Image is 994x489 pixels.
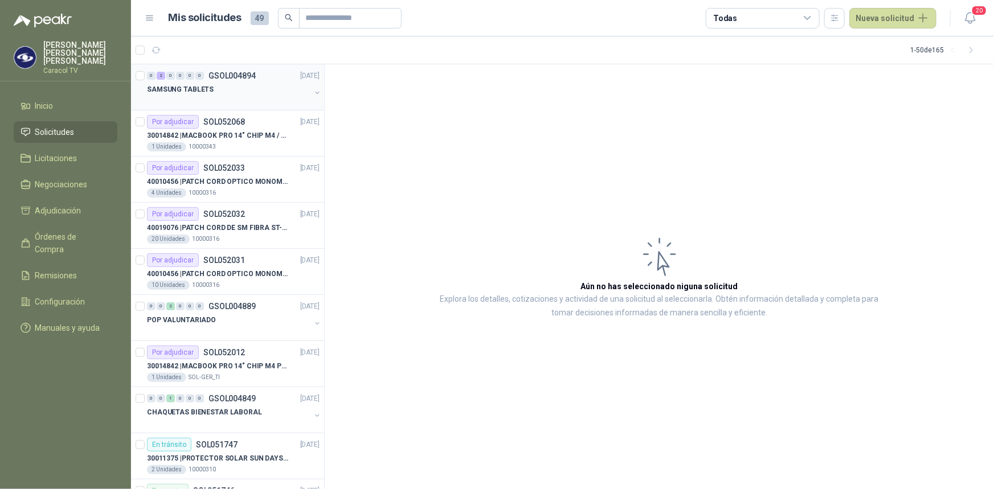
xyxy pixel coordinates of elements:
[14,174,117,195] a: Negociaciones
[14,200,117,221] a: Adjudicación
[189,373,220,382] p: SOL-GER_TI
[14,147,117,169] a: Licitaciones
[300,301,320,312] p: [DATE]
[147,346,199,359] div: Por adjudicar
[35,100,54,112] span: Inicio
[910,41,980,59] div: 1 - 50 de 165
[131,341,324,387] a: Por adjudicarSOL052012[DATE] 30014842 |MACBOOK PRO 14" CHIP M4 PRO 16 GB RAM 1TB1 UnidadesSOL-GER_TI
[208,72,256,80] p: GSOL004894
[208,302,256,310] p: GSOL004889
[300,117,320,128] p: [DATE]
[300,347,320,358] p: [DATE]
[166,302,175,310] div: 2
[176,395,185,402] div: 0
[203,210,245,218] p: SOL052032
[147,407,262,418] p: CHAQUETAS BIENESTAR LABORAL
[300,255,320,266] p: [DATE]
[300,209,320,220] p: [DATE]
[192,281,219,290] p: 10000316
[192,235,219,244] p: 10000316
[147,69,322,105] a: 0 2 0 0 0 0 GSOL004894[DATE] SAMSUNG TABLETS
[147,315,216,326] p: POP VALUNTARIADO
[147,302,156,310] div: 0
[14,265,117,286] a: Remisiones
[176,302,185,310] div: 0
[147,223,289,233] p: 40019076 | PATCH CORD DE SM FIBRA ST-ST 1 MTS
[189,142,216,151] p: 10000343
[439,293,880,320] p: Explora los detalles, cotizaciones y actividad de una solicitud al seleccionarla. Obtén informaci...
[147,361,289,372] p: 30014842 | MACBOOK PRO 14" CHIP M4 PRO 16 GB RAM 1TB
[251,11,269,25] span: 49
[147,207,199,221] div: Por adjudicar
[189,465,216,474] p: 10000310
[300,393,320,404] p: [DATE]
[147,395,156,402] div: 0
[147,235,190,244] div: 20 Unidades
[147,438,191,451] div: En tránsito
[189,188,216,198] p: 10000316
[14,121,117,143] a: Solicitudes
[147,465,186,474] div: 2 Unidades
[147,176,289,187] p: 40010456 | PATCH CORD OPTICO MONOMODO 100MTS
[195,72,204,80] div: 0
[300,71,320,81] p: [DATE]
[285,14,293,22] span: search
[147,299,322,336] a: 0 0 2 0 0 0 GSOL004889[DATE] POP VALUNTARIADO
[169,10,242,26] h1: Mis solicitudes
[147,373,186,382] div: 1 Unidades
[157,302,165,310] div: 0
[147,188,186,198] div: 4 Unidades
[581,280,738,293] h3: Aún no has seleccionado niguna solicitud
[300,439,320,450] p: [DATE]
[300,163,320,174] p: [DATE]
[960,8,980,28] button: 20
[14,14,72,27] img: Logo peakr
[971,5,987,16] span: 20
[131,433,324,479] a: En tránsitoSOL051747[DATE] 30011375 |PROTECTOR SOLAR SUN DAYS LOCION FPS 50 CAJA X 24 UN2 Unidade...
[14,95,117,117] a: Inicio
[147,142,186,151] div: 1 Unidades
[203,348,245,356] p: SOL052012
[195,302,204,310] div: 0
[43,41,117,65] p: [PERSON_NAME] [PERSON_NAME] [PERSON_NAME]
[195,395,204,402] div: 0
[14,291,117,313] a: Configuración
[35,269,77,282] span: Remisiones
[147,84,214,95] p: SAMSUNG TABLETS
[14,226,117,260] a: Órdenes de Compra
[166,72,175,80] div: 0
[196,441,238,449] p: SOL051747
[35,178,88,191] span: Negociaciones
[147,253,199,267] div: Por adjudicar
[208,395,256,402] p: GSOL004849
[186,395,194,402] div: 0
[35,126,75,138] span: Solicitudes
[147,130,289,141] p: 30014842 | MACBOOK PRO 14" CHIP M4 / SSD 1TB - 24 GB RAM
[147,392,322,428] a: 0 0 1 0 0 0 GSOL004849[DATE] CHAQUETAS BIENESTAR LABORAL
[131,203,324,249] a: Por adjudicarSOL052032[DATE] 40019076 |PATCH CORD DE SM FIBRA ST-ST 1 MTS20 Unidades10000316
[147,281,190,290] div: 10 Unidades
[157,395,165,402] div: 0
[147,453,289,464] p: 30011375 | PROTECTOR SOLAR SUN DAYS LOCION FPS 50 CAJA X 24 UN
[131,110,324,157] a: Por adjudicarSOL052068[DATE] 30014842 |MACBOOK PRO 14" CHIP M4 / SSD 1TB - 24 GB RAM1 Unidades100...
[203,164,245,172] p: SOL052033
[203,256,245,264] p: SOL052031
[186,72,194,80] div: 0
[35,204,81,217] span: Adjudicación
[131,157,324,203] a: Por adjudicarSOL052033[DATE] 40010456 |PATCH CORD OPTICO MONOMODO 100MTS4 Unidades10000316
[147,72,156,80] div: 0
[186,302,194,310] div: 0
[147,161,199,175] div: Por adjudicar
[147,115,199,129] div: Por adjudicar
[713,12,737,24] div: Todas
[43,67,117,74] p: Caracol TV
[35,231,107,256] span: Órdenes de Compra
[14,47,36,68] img: Company Logo
[14,317,117,339] a: Manuales y ayuda
[849,8,936,28] button: Nueva solicitud
[147,269,289,280] p: 40010456 | PATCH CORD OPTICO MONOMODO 50 MTS
[176,72,185,80] div: 0
[35,152,77,165] span: Licitaciones
[203,118,245,126] p: SOL052068
[166,395,175,402] div: 1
